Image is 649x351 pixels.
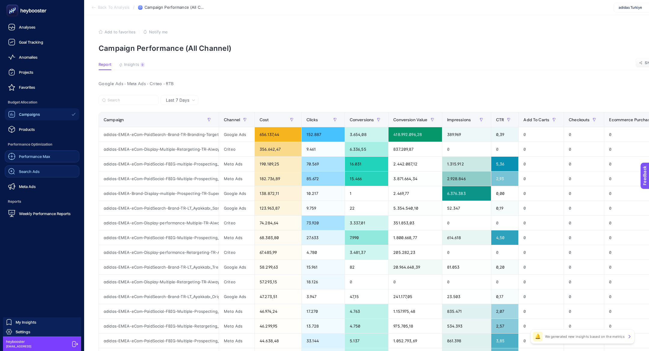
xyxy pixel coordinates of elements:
div: 351.853,03 [388,216,442,230]
div: Meta Ads [219,230,254,245]
div: 0,00 [491,186,518,201]
a: Analyses [5,21,79,33]
span: Channel [224,117,240,122]
div: 1.052.793,69 [388,334,442,348]
div: 2.442.087,12 [388,157,442,171]
div: 835.471 [442,304,491,319]
div: 0,19 [491,201,518,215]
span: Search Ads [19,169,40,174]
div: 2,07 [491,304,518,319]
div: 0 [519,260,564,274]
div: 0,39 [491,127,518,142]
span: Campaign Performance (All Channel) [145,5,205,10]
div: 7.990 [345,230,388,245]
div: 123.963,87 [255,201,301,215]
div: 0 [491,216,518,230]
span: Impressions [447,117,471,122]
span: Campaign [104,117,124,122]
div: 2,93 [491,171,518,186]
div: 1.315.912 [442,157,491,171]
div: 3,85 [491,334,518,348]
span: / [133,5,135,10]
div: 9.461 [302,142,345,156]
a: Anomalies [5,51,79,63]
div: 0 [442,142,491,156]
span: Performance Optimization [5,138,79,150]
div: 0 [564,171,604,186]
div: 152.887 [302,127,345,142]
span: Cost [260,117,269,122]
div: 0 [564,127,604,142]
span: Goal Tracking [19,40,43,45]
span: heybooster [6,339,31,344]
div: 5.354.540,10 [388,201,442,215]
div: 0 [564,230,604,245]
a: Settings [3,327,81,337]
div: 3.947 [302,289,345,304]
div: adidas-EMEA-eCom-PaidSocial-FBIG-Multiple-Prospecting_NA-TR-BackToSchoolFW25-DPA-2508 [99,304,219,319]
div: 47,15 [345,289,388,304]
div: adidas-EMEA-eCom-PaidSocial-FBIG-multiple-Prospecting_NA-TR-App-DABA-2508 [99,157,219,171]
a: Performance Max [5,150,79,162]
div: 0 [519,142,564,156]
div: 2.928.846 [442,171,491,186]
div: 975.705,18 [388,319,442,333]
span: Checkouts [569,117,590,122]
div: 0 [564,245,604,260]
div: 4.780 [302,245,345,260]
div: 205.282,23 [388,245,442,260]
div: 182.736,89 [255,171,301,186]
div: 0,20 [491,260,518,274]
div: adidas-EMEA-Brand-Display-multiple-Prospecting-TR-Superstar-2508-VRC [99,186,219,201]
div: 0 [519,216,564,230]
div: 389.969 [442,127,491,142]
div: 0 [519,171,564,186]
div: 74.284,64 [255,216,301,230]
div: adidas-EMEA-eCom-Display-Multiple-Retargeting-TR-AlwaysOnAppInstall [99,275,219,289]
div: 3.337,01 [345,216,388,230]
span: Back To Analysis [98,5,129,10]
div: Google Ads [219,260,254,274]
span: Add To Carts [523,117,549,122]
div: adidas-EMEA-eCom-PaidSocial-FBIG-Multiple-Prospecting_NA-TR-ASC-2508 [99,171,219,186]
span: CTR [496,117,504,122]
div: 0 [519,127,564,142]
div: 0 [519,275,564,289]
div: 0 [388,275,442,289]
div: 5,36 [491,157,518,171]
span: Products [19,127,35,132]
span: Analyses [19,25,35,29]
div: 3.481,37 [345,245,388,260]
span: [EMAIL_ADDRESS] [6,344,31,349]
span: Last 7 Days [166,97,189,103]
div: 837.209,87 [388,142,442,156]
div: 534.393 [442,319,491,333]
div: adidas-EMEA-eCom-Display-performance-Retargeting-TR-AlwaysOnLowerFunnelBuyers-2402 [99,245,219,260]
div: 27.633 [302,230,345,245]
div: Google Ads [219,289,254,304]
div: 16.031 [345,157,388,171]
div: Meta Ads [219,334,254,348]
div: Criteo [219,275,254,289]
div: 0 [564,260,604,274]
div: 20.964.648,39 [388,260,442,274]
div: 9 [140,62,145,67]
span: Favorites [19,85,35,90]
div: 73.920 [302,216,345,230]
div: 0 [519,186,564,201]
div: adidas-EMEA-eCom-PaidSearch-Brand-TR-Branding-TargetIS [99,127,219,142]
div: 0 [564,201,604,215]
div: Google Ads [219,186,254,201]
div: 33.144 [302,334,345,348]
button: Add to favorites [99,29,136,34]
div: 614.618 [442,230,491,245]
a: Search Ads [5,165,79,177]
div: 47.273,51 [255,289,301,304]
span: Feedback [4,2,23,7]
div: 0 [345,275,388,289]
div: 0 [564,186,604,201]
div: Google Ads [219,127,254,142]
div: Google Ads [219,201,254,215]
div: 0,17 [491,289,518,304]
span: Meta Ads [19,184,36,189]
